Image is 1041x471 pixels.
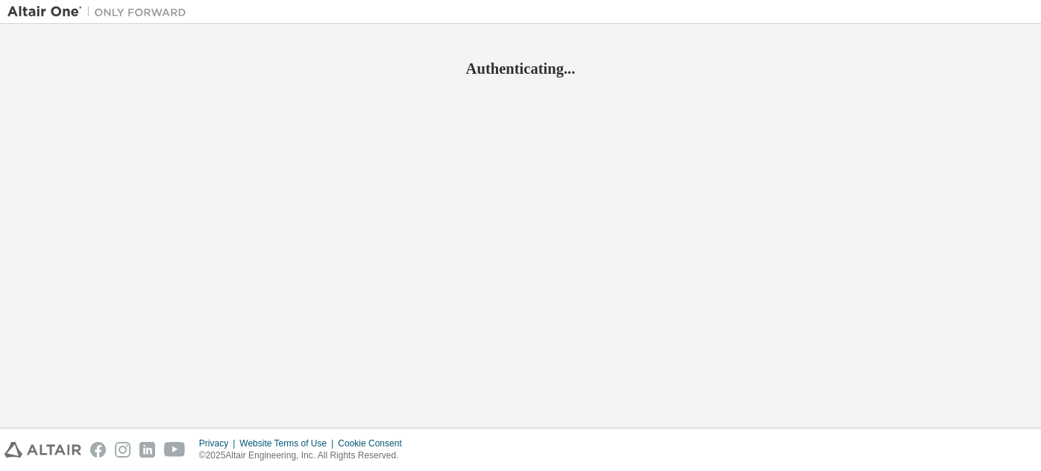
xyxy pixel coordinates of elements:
h2: Authenticating... [7,59,1034,78]
img: instagram.svg [115,442,130,458]
img: facebook.svg [90,442,106,458]
img: Altair One [7,4,194,19]
img: altair_logo.svg [4,442,81,458]
div: Cookie Consent [338,437,410,449]
div: Website Terms of Use [239,437,338,449]
img: youtube.svg [164,442,186,458]
img: linkedin.svg [139,442,155,458]
p: © 2025 Altair Engineering, Inc. All Rights Reserved. [199,449,411,462]
div: Privacy [199,437,239,449]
